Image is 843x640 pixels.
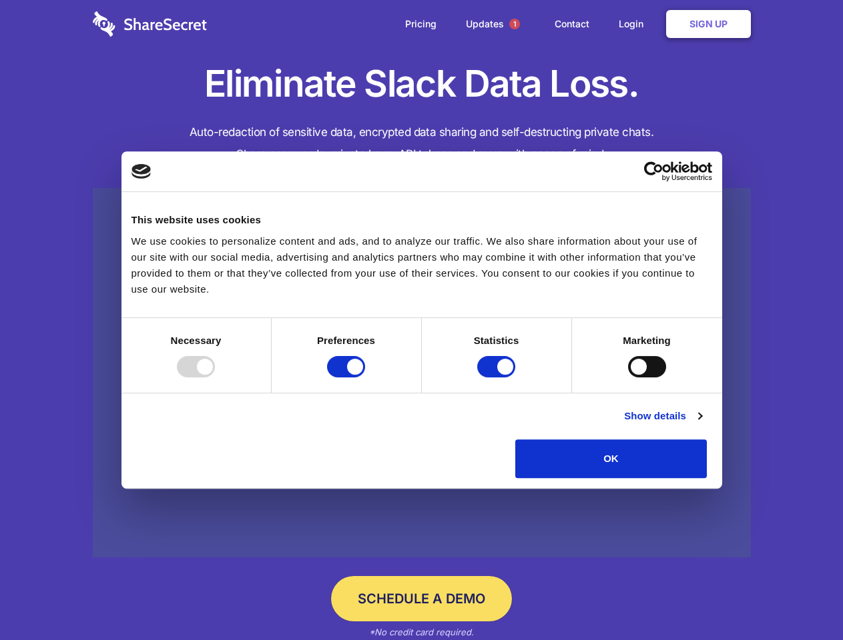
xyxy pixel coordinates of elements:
a: Schedule a Demo [331,576,512,621]
strong: Preferences [317,335,375,346]
strong: Necessary [171,335,222,346]
a: Usercentrics Cookiebot - opens in a new window [595,161,712,181]
strong: Statistics [474,335,519,346]
a: Wistia video thumbnail [93,188,751,558]
span: 1 [509,19,520,29]
strong: Marketing [623,335,671,346]
a: Contact [541,3,603,45]
div: We use cookies to personalize content and ads, and to analyze our traffic. We also share informat... [131,233,712,297]
img: logo-wordmark-white-trans-d4663122ce5f474addd5e946df7df03e33cb6a1c49d2221995e7729f52c070b2.svg [93,11,207,37]
em: *No credit card required. [369,627,474,637]
h1: Eliminate Slack Data Loss. [93,60,751,108]
div: This website uses cookies [131,212,712,228]
a: Login [605,3,663,45]
h4: Auto-redaction of sensitive data, encrypted data sharing and self-destructing private chats. Shar... [93,121,751,165]
button: OK [515,439,707,478]
a: Pricing [392,3,450,45]
img: logo [131,164,152,179]
a: Sign Up [666,10,751,38]
a: Show details [624,408,701,424]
